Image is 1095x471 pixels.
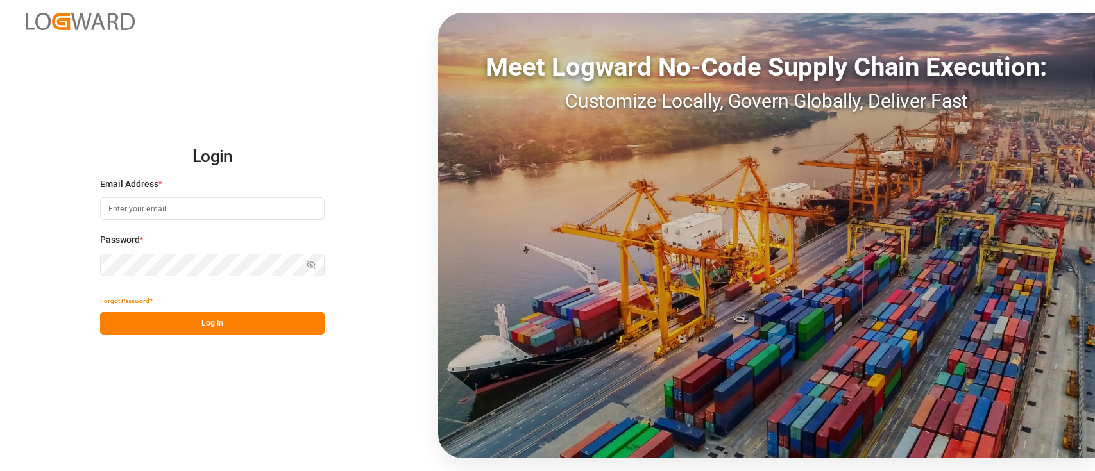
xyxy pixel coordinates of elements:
[438,87,1095,115] div: Customize Locally, Govern Globally, Deliver Fast
[100,312,325,335] button: Log In
[100,136,325,178] h2: Login
[100,233,140,247] span: Password
[100,290,153,312] button: Forgot Password?
[100,178,158,191] span: Email Address
[26,13,135,30] img: Logward_new_orange.png
[438,48,1095,87] div: Meet Logward No-Code Supply Chain Execution:
[100,197,325,220] input: Enter your email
